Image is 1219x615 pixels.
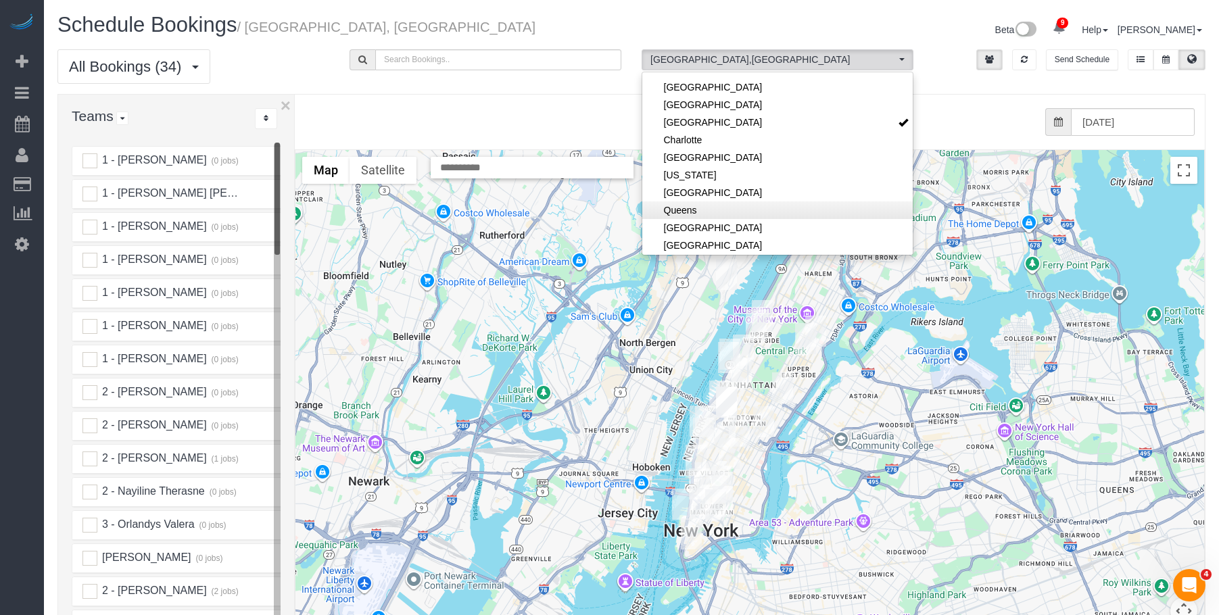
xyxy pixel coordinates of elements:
li: Staten Island [642,237,913,254]
div: 09/02/2025 2:30PM - PeiJu Chien-Pott - 111 Varick St, Ph 1, New York, NY 10013 [689,468,710,499]
li: Brooklyn [642,114,913,131]
i: Sort Teams [264,114,268,122]
a: [GEOGRAPHIC_DATA] [642,96,913,114]
span: 1 - [PERSON_NAME] [100,320,206,331]
div: 09/02/2025 4:00PM - Michaela Kerem - 555 West 23rd Street, Apt. S3b, New York, NY 10011 [690,405,711,437]
div: 09/02/2025 9:00AM - Maid Sailors - 333 West 39th Street, Suite. 405, New York, NY 10018 [716,387,737,418]
li: New Jersey [642,166,913,184]
span: All Bookings (34) [69,58,188,75]
button: Send Schedule [1046,49,1118,70]
span: 1 - [PERSON_NAME] [100,353,206,364]
div: 09/02/2025 9:00AM - Sheila Murthy - 10 East 29th Street, Apt. 39d, New York, NY 10016 [729,416,750,447]
small: (0 jobs) [210,322,239,331]
span: 9 [1057,18,1068,28]
span: 1 - [PERSON_NAME] [PERSON_NAME] [100,187,298,199]
button: All Bookings (34) [57,49,210,84]
span: [PERSON_NAME] [100,551,191,563]
img: Automaid Logo [8,14,35,32]
div: 09/02/2025 8:00AM - Jason Bauer (Weichert Properties) - 27 Union Square West, Suite 308, New York... [719,438,740,469]
small: (0 jobs) [210,421,239,430]
div: 09/02/2025 10:00AM - Hello Alfred (NYC) - 88 Leonard Street, Apt. 1906, New York, NY 10013 [692,488,713,519]
a: Charlotte [642,131,913,149]
small: (2 jobs) [210,587,239,596]
div: 09/02/2025 2:00PM - Hello Alfred (NYC) - 325 North End Ave, Apt. 12d, New York, NY 10282 [672,489,693,520]
small: / [GEOGRAPHIC_DATA], [GEOGRAPHIC_DATA] [237,20,535,34]
div: 09/02/2025 12:30PM - Luis Chevere (Naturepedic Organic Mattress Gallery) - 245 East 60th Street, ... [772,372,793,403]
a: [US_STATE] [642,166,913,184]
ol: All Locations [642,49,913,70]
input: Search Bookings.. [375,49,621,70]
a: [GEOGRAPHIC_DATA] [642,184,913,201]
img: New interface [1014,22,1036,39]
span: 1 - [PERSON_NAME] [100,287,206,298]
li: Portland [642,184,913,201]
div: 09/02/2025 11:00AM - Shoey Sun (The Center for Ballet and the Arts at New York University) - 3 Wa... [706,461,727,492]
a: [GEOGRAPHIC_DATA] [642,237,913,254]
div: 09/02/2025 9:00AM - Liz Huizenga - 60 Riverside Blvd, Apt. 815, New York, NY 10069 [719,339,740,370]
small: (0 jobs) [210,355,239,364]
div: 09/02/2025 9:00AM - Morna Ciraki - 340 West 57th Street, Apt. 8g, New York, NY 10019 [731,358,752,389]
span: 2 - [PERSON_NAME] [100,585,206,596]
small: (0 jobs) [210,156,239,166]
a: [GEOGRAPHIC_DATA] [642,219,913,237]
a: [PERSON_NAME] [1118,24,1202,35]
button: [GEOGRAPHIC_DATA],[GEOGRAPHIC_DATA] [642,49,913,70]
a: Beta [995,24,1037,35]
span: Schedule Bookings [57,13,237,36]
span: 2 - [PERSON_NAME] [100,419,206,430]
span: 1 - [PERSON_NAME] [100,253,206,265]
small: (0 jobs) [208,487,237,497]
div: 09/02/2025 10:00AM - Henry Li (Housing Opportunities Unlimited) - 420 West 19th Street, Suite 1e,... [693,418,714,449]
a: Queens [642,201,913,219]
button: Toggle fullscreen view [1170,157,1197,184]
div: 09/02/2025 1:00PM - Lisa Stein - 300 East 95th Street, Apt. 5b, New York, NY 10128 [805,316,826,347]
li: Boston [642,78,913,96]
li: Denver [642,149,913,166]
small: (0 jobs) [210,255,239,265]
a: [GEOGRAPHIC_DATA] [642,149,913,166]
button: × [281,97,291,114]
div: 09/02/2025 1:00PM - Sheema Satar - 252 Mott Street, Apt. 6f, New York, NY 10012 [712,472,733,503]
span: 4 [1201,569,1212,580]
div: 09/02/2025 11:30AM - Chad Anderson (Space Capital) - 400 West 61st Street, Apt. 1107, New York, N... [718,342,739,373]
span: 1 - [PERSON_NAME] [100,220,206,232]
small: (1 jobs) [210,454,239,464]
input: Date [1071,108,1195,136]
span: 1 - [PERSON_NAME] [100,154,206,166]
div: ... [255,108,277,129]
iframe: Intercom live chat [1173,569,1205,601]
span: 2 - Nayiline Therasne [100,485,204,497]
span: [GEOGRAPHIC_DATA] , [GEOGRAPHIC_DATA] [650,53,896,66]
div: 09/02/2025 4:00PM - Mike Maguire - 205 West 88th Street, Apt. 8e, New York, NY 10024 [752,300,773,331]
span: 2 - [PERSON_NAME] [100,386,206,397]
li: Seattle [642,219,913,237]
span: Teams [72,108,114,124]
li: Bronx [642,96,913,114]
a: [GEOGRAPHIC_DATA] [642,114,913,131]
div: 09/02/2025 9:30AM - Jeff Javier (Welcome to Chinatown) - 115 Bowery, New York, NY 10002 [712,486,733,517]
small: (0 jobs) [197,520,226,530]
div: 09/02/2025 8:00AM - Leslie Atia (Batra Group Real Estate - Referral) - 350 West 42nd Street, Apt.... [717,382,738,413]
small: (0 jobs) [210,289,239,298]
div: 09/02/2025 5:00PM - William Jewkes (STILL HERE NYC) - 167 Canal Street, 3rd Floor, New York, NY 1... [705,489,726,520]
div: 09/02/2025 11:00AM - Brenna Fischer - 170 Amsterdam Avenue, Apt. 4e, New York, NY 10023 [733,335,754,366]
div: 09/02/2025 8:00AM - Benjamin Binetter - 550 10th Ave, Apt. 3801, New York, NY 10018 [709,380,730,412]
span: 3 - Orlandys Valera [100,518,194,530]
div: 09/02/2025 10:00AM - Sergio Moreno - 30 River Rd, Apt. 19c, New York, NY 10044 [716,259,737,290]
button: Show satellite imagery [350,157,416,184]
div: 09/02/2025 11:00AM - Yan Zhu (Peyton Yen (SERHANT.) - Referral) - 200 East 89th Street, Apt. 14b,... [795,323,816,354]
button: Show street map [302,157,350,184]
div: 09/02/2025 7:00PM - Elaine Pugsley (Mythology) - 324 Lafayette Street, 2nd Floor, New York, NY 10012 [711,466,732,497]
div: 09/02/2025 1:00PM - Lea Westman - 273 West 10th Street, Apt 3fe, New York, NY 10014 [686,445,707,476]
div: 09/02/2025 1:00PM - Zara Zeigerman (Gale Branding) - 244 10th Ave, Apt. 2e, New York, NY 10001 [695,406,716,437]
div: 09/02/2025 12:00PM - Grace Lehman - 15 William Street , Apt 25e, New York, NY 10005 [681,518,702,549]
div: 09/02/2025 10:00AM - Colleen Glazer (Holy Trinity Roman Catholic Church) - 213 West 82nd Street, ... [746,310,767,341]
a: [GEOGRAPHIC_DATA] [642,78,913,96]
a: Help [1082,24,1108,35]
small: (0 jobs) [210,388,239,397]
div: 09/02/2025 12:00PM - Sachit Verma - 250 East 40th Street, Apt 16c, New York, NY 10016 [753,406,774,437]
div: 09/02/2025 11:30AM - Marc Brodherson - 105 Franklin St., Apt 4, New York, NY 10013 [690,485,711,516]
